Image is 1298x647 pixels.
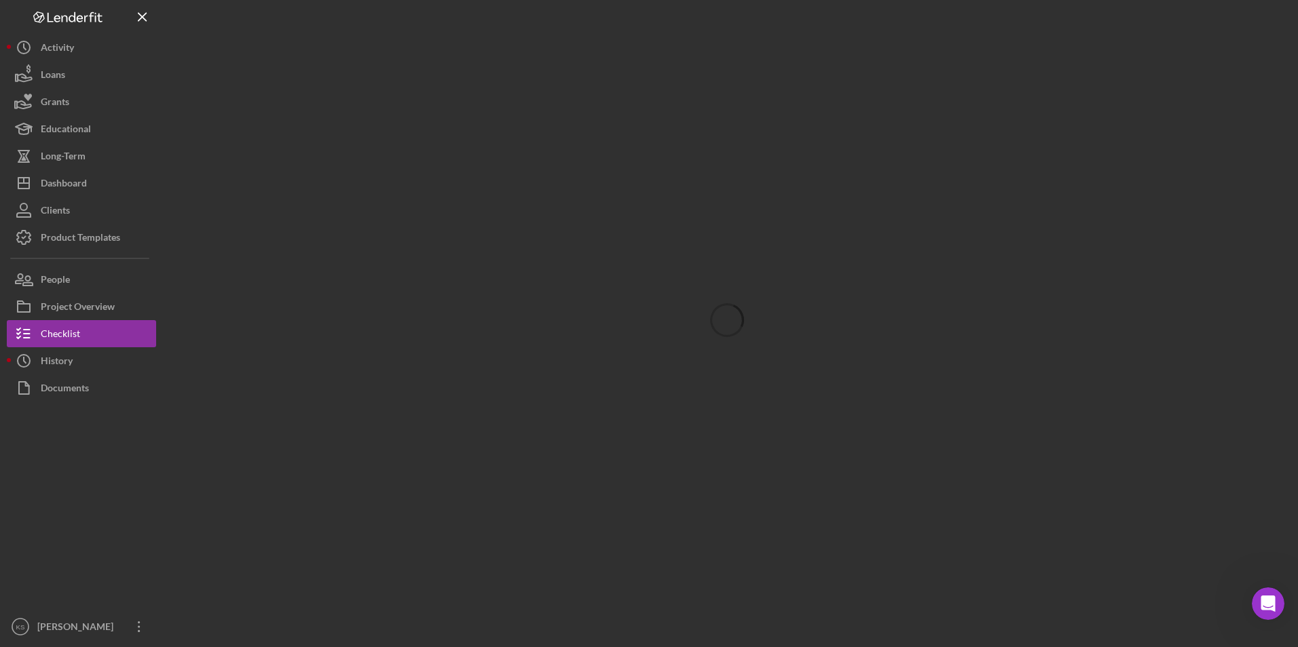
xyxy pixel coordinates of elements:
iframe: Intercom live chat [1252,587,1284,620]
button: Dashboard [7,170,156,197]
div: Dashboard [41,170,87,200]
text: KS [16,623,25,631]
button: KS[PERSON_NAME] [7,613,156,640]
button: Loans [7,61,156,88]
button: Activity [7,34,156,61]
div: Clients [41,197,70,227]
div: History [41,347,73,378]
div: Product Templates [41,224,120,254]
div: Grants [41,88,69,119]
button: Educational [7,115,156,142]
button: History [7,347,156,374]
div: Long-Term [41,142,86,173]
button: Checklist [7,320,156,347]
button: Documents [7,374,156,401]
div: [PERSON_NAME] [34,613,122,644]
div: Loans [41,61,65,92]
div: Documents [41,374,89,405]
div: People [41,266,70,296]
button: Project Overview [7,293,156,320]
button: Grants [7,88,156,115]
div: Checklist [41,320,80,351]
div: Educational [41,115,91,146]
button: Long-Term [7,142,156,170]
button: People [7,266,156,293]
button: Clients [7,197,156,224]
button: Product Templates [7,224,156,251]
div: Activity [41,34,74,64]
div: Project Overview [41,293,115,323]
